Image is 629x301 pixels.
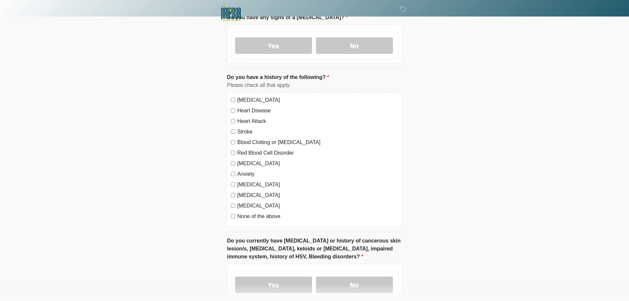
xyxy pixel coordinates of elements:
label: Do you have a history of the following? [227,73,329,81]
label: Heart Disease [237,107,399,115]
label: Red Blood Cell Disorder [237,149,399,157]
label: None of the above [237,212,399,220]
img: The DRIPBaR Town & Country Crossing Logo [221,5,241,22]
label: [MEDICAL_DATA] [237,96,399,104]
label: Yes [235,277,312,293]
label: No [316,37,393,54]
input: [MEDICAL_DATA] [231,182,235,187]
input: Red Blood Cell Disorder [231,151,235,155]
input: None of the above [231,214,235,218]
input: [MEDICAL_DATA] [231,98,235,102]
div: Please check all that apply. [227,81,402,89]
label: No [316,277,393,293]
label: Do you currently have [MEDICAL_DATA] or history of cancerous skin lesion/s, [MEDICAL_DATA], keloi... [227,237,402,261]
label: Heart Attack [237,117,399,125]
input: [MEDICAL_DATA] [231,161,235,166]
input: [MEDICAL_DATA] [231,204,235,208]
label: [MEDICAL_DATA] [237,160,399,168]
label: Stroke [237,128,399,136]
input: Heart Disease [231,108,235,113]
input: [MEDICAL_DATA] [231,193,235,197]
input: Stroke [231,130,235,134]
input: Blood Clotting or [MEDICAL_DATA] [231,140,235,144]
input: Heart Attack [231,119,235,123]
label: [MEDICAL_DATA] [237,191,399,199]
label: Anxiety [237,170,399,178]
label: Blood Clotting or [MEDICAL_DATA] [237,138,399,146]
label: [MEDICAL_DATA] [237,181,399,189]
label: Yes [235,37,312,54]
input: Anxiety [231,172,235,176]
label: [MEDICAL_DATA] [237,202,399,210]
